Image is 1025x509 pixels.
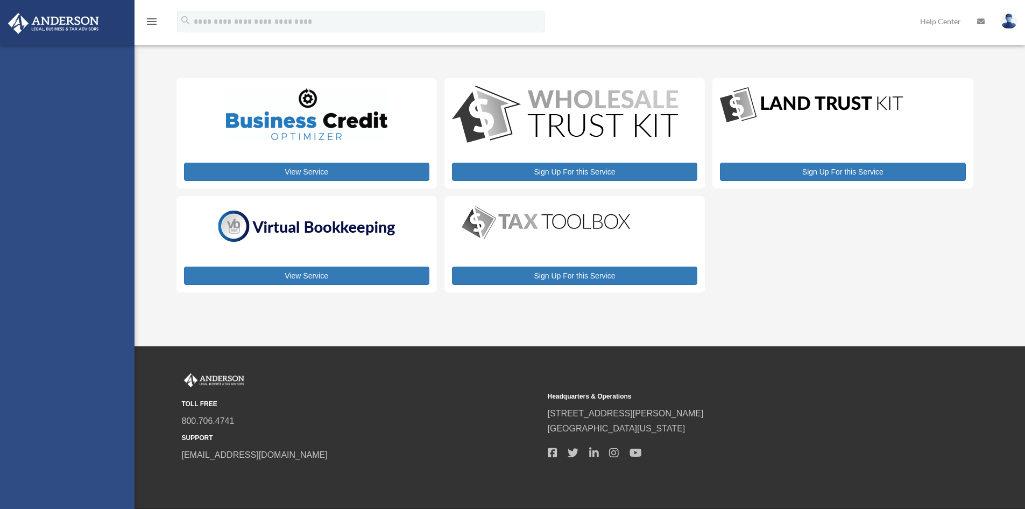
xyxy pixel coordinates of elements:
img: User Pic [1001,13,1017,29]
i: menu [145,15,158,28]
img: Anderson Advisors Platinum Portal [5,13,102,34]
a: Sign Up For this Service [720,163,965,181]
a: View Service [184,163,429,181]
a: menu [145,19,158,28]
i: search [180,15,192,26]
a: [STREET_ADDRESS][PERSON_NAME] [548,409,704,418]
small: Headquarters & Operations [548,391,906,402]
small: SUPPORT [182,433,540,444]
a: [EMAIL_ADDRESS][DOMAIN_NAME] [182,450,328,459]
a: [GEOGRAPHIC_DATA][US_STATE] [548,424,685,433]
a: Sign Up For this Service [452,267,697,285]
a: Sign Up For this Service [452,163,697,181]
img: taxtoolbox_new-1.webp [452,204,640,241]
img: LandTrust_lgo-1.jpg [720,86,903,125]
a: 800.706.4741 [182,416,235,426]
img: Anderson Advisors Platinum Portal [182,373,246,387]
img: WS-Trust-Kit-lgo-1.jpg [452,86,678,145]
a: View Service [184,267,429,285]
small: TOLL FREE [182,399,540,410]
